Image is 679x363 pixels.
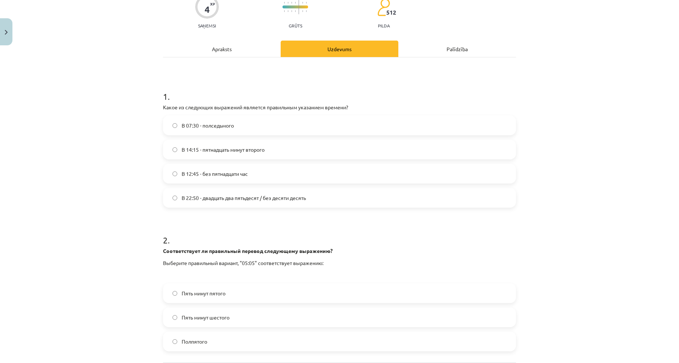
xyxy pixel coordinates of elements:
[182,194,306,202] span: В 22:50 - двадцать два пятьдесят / без десяти десять
[182,122,234,129] span: В 07:30 - полседьмого
[163,79,516,101] h1: 1 .
[182,314,230,321] span: Пять минут шестого
[284,2,285,4] img: icon-short-line-57e1e144782c952c97e751825c79c345078a6d821885a25fce030b3d8c18986b.svg
[210,2,215,6] span: XP
[182,170,248,178] span: В 12:45 - без пятнадцати час
[182,290,225,297] span: Пять минут пятого
[295,10,296,12] img: icon-short-line-57e1e144782c952c97e751825c79c345078a6d821885a25fce030b3d8c18986b.svg
[195,23,219,28] p: Saņemsi
[163,247,333,254] strong: Соответствует ли правильный перевод следующему выражению?
[182,338,207,345] span: Полпятого
[182,146,265,154] span: В 14:15 - пятнадцать минут второго
[281,41,398,57] div: Uzdevums
[306,2,307,4] img: icon-short-line-57e1e144782c952c97e751825c79c345078a6d821885a25fce030b3d8c18986b.svg
[172,196,177,200] input: В 22:50 - двадцать два пятьдесят / без десяти десять
[163,41,281,57] div: Apraksts
[291,10,292,12] img: icon-short-line-57e1e144782c952c97e751825c79c345078a6d821885a25fce030b3d8c18986b.svg
[163,103,516,111] p: Какое из следующих выражений является правильным указанием времени?
[398,41,516,57] div: Palīdzība
[172,171,177,176] input: В 12:45 - без пятнадцати час
[5,30,8,35] img: icon-close-lesson-0947bae3869378f0d4975bcd49f059093ad1ed9edebbc8119c70593378902aed.svg
[291,2,292,4] img: icon-short-line-57e1e144782c952c97e751825c79c345078a6d821885a25fce030b3d8c18986b.svg
[205,4,210,15] div: 4
[302,10,303,12] img: icon-short-line-57e1e144782c952c97e751825c79c345078a6d821885a25fce030b3d8c18986b.svg
[284,10,285,12] img: icon-short-line-57e1e144782c952c97e751825c79c345078a6d821885a25fce030b3d8c18986b.svg
[163,222,516,245] h1: 2 .
[172,123,177,128] input: В 07:30 - полседьмого
[306,10,307,12] img: icon-short-line-57e1e144782c952c97e751825c79c345078a6d821885a25fce030b3d8c18986b.svg
[172,315,177,320] input: Пять минут шестого
[295,2,296,4] img: icon-short-line-57e1e144782c952c97e751825c79c345078a6d821885a25fce030b3d8c18986b.svg
[172,291,177,296] input: Пять минут пятого
[386,9,396,16] span: 512
[172,147,177,152] input: В 14:15 - пятнадцать минут второго
[163,259,516,267] p: Выберите правильный вариант, "05:05" соответствует выражению:
[302,2,303,4] img: icon-short-line-57e1e144782c952c97e751825c79c345078a6d821885a25fce030b3d8c18986b.svg
[378,23,390,28] p: pilda
[289,23,302,28] p: Grūts
[172,339,177,344] input: Полпятого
